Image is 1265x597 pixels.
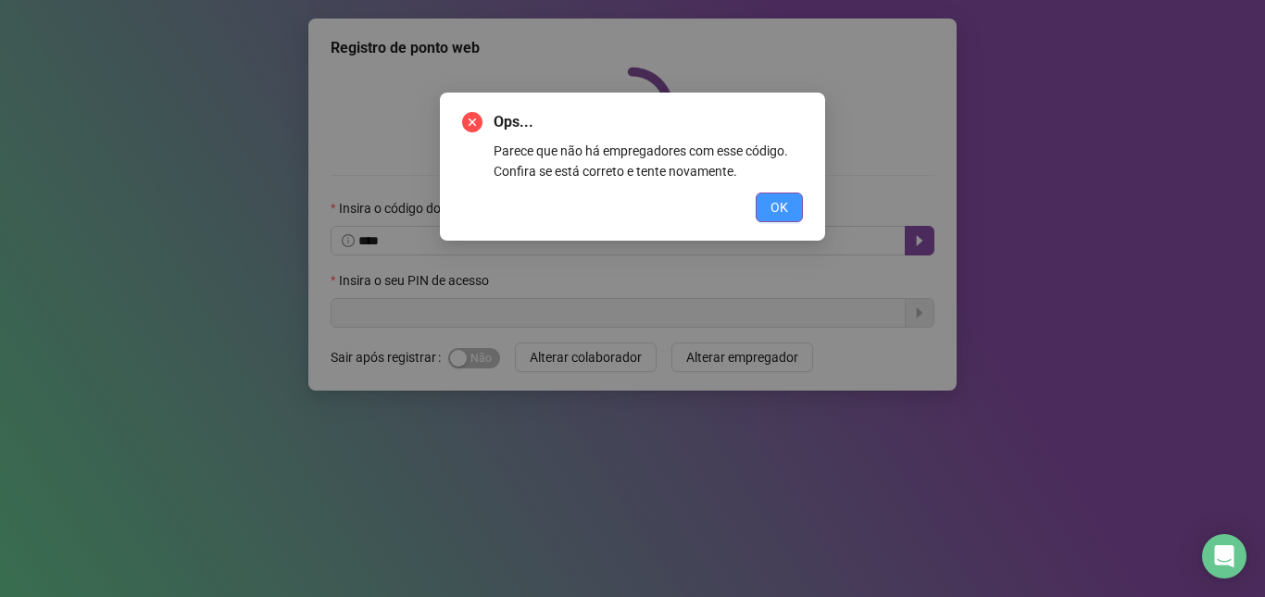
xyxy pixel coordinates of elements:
button: OK [756,193,803,222]
div: Open Intercom Messenger [1202,534,1246,578]
span: Ops... [494,111,803,133]
span: close-circle [462,112,482,132]
div: Parece que não há empregadores com esse código. Confira se está correto e tente novamente. [494,141,803,181]
span: OK [770,197,788,218]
